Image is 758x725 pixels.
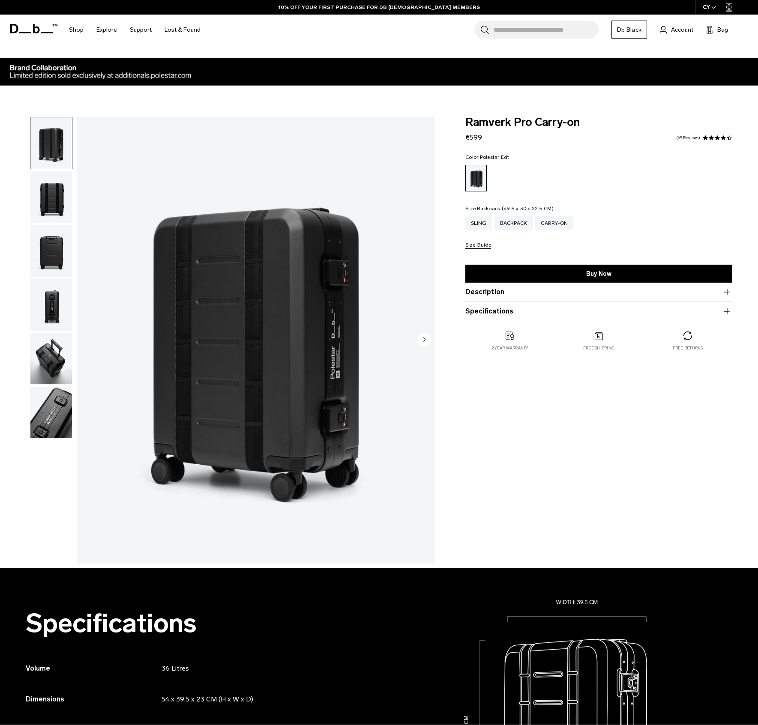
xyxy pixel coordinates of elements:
button: Size Guide [465,242,491,249]
button: Next slide [418,333,431,348]
img: Ramverk Pro Carry-on Polestar Edt. [30,225,72,277]
h2: Specifications [26,609,328,638]
a: 10% OFF YOUR FIRST PURCHASE FOR DB [DEMOGRAPHIC_DATA] MEMBERS [279,3,480,11]
legend: Color: [465,155,511,160]
span: Bag [717,25,728,34]
a: Lost & Found [165,15,201,45]
a: Db Black [611,21,647,39]
span: Ramverk Pro Carry-on [465,117,732,128]
span: Polestar Edt. [480,154,511,160]
a: Carry-on [535,216,573,230]
p: Free shipping [583,345,614,351]
span: Backpack (49.5 x 30 x 22.5 CM) [477,206,554,212]
img: Ramverk Pro Carry-on Polestar Edt. [30,387,72,438]
a: Backpack [494,216,533,230]
li: 1 / 6 [77,117,435,564]
p: 36 Litres [162,663,312,674]
a: Buy Now [465,265,732,283]
legend: Size: [465,206,554,211]
nav: Main Navigation [63,15,207,45]
p: Free returns [673,345,703,351]
a: Sling [465,216,492,230]
h3: Volume [26,663,162,674]
h3: Dimensions [26,694,162,704]
button: Ramverk Pro Carry-on Polestar Edt. [30,386,72,439]
button: Specifications [465,306,732,316]
img: Ramverk Pro Carry-on Polestar Edt. [77,117,435,564]
a: Explore [96,15,117,45]
img: Ramverk Pro Carry-on Polestar Edt. [30,279,72,331]
span: Account [671,25,693,34]
p: 54 x 39.5 x 23 CM (H x W x D) [162,694,312,704]
a: 65 reviews [676,136,700,140]
a: Support [130,15,152,45]
a: Shop [69,15,84,45]
img: Ramverk Pro Carry-on Polestar Edt. [30,117,72,169]
p: 2 year warranty [491,345,528,351]
img: Ramverk Pro Carry-on Polestar Edt. [30,333,72,385]
button: Description [465,287,732,297]
a: Polestar Edt. [465,165,487,191]
a: Account [660,24,693,35]
button: Bag [706,24,728,35]
img: Ramverk Pro Carry-on Polestar Edt. [30,171,72,223]
span: €599 [465,133,482,141]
